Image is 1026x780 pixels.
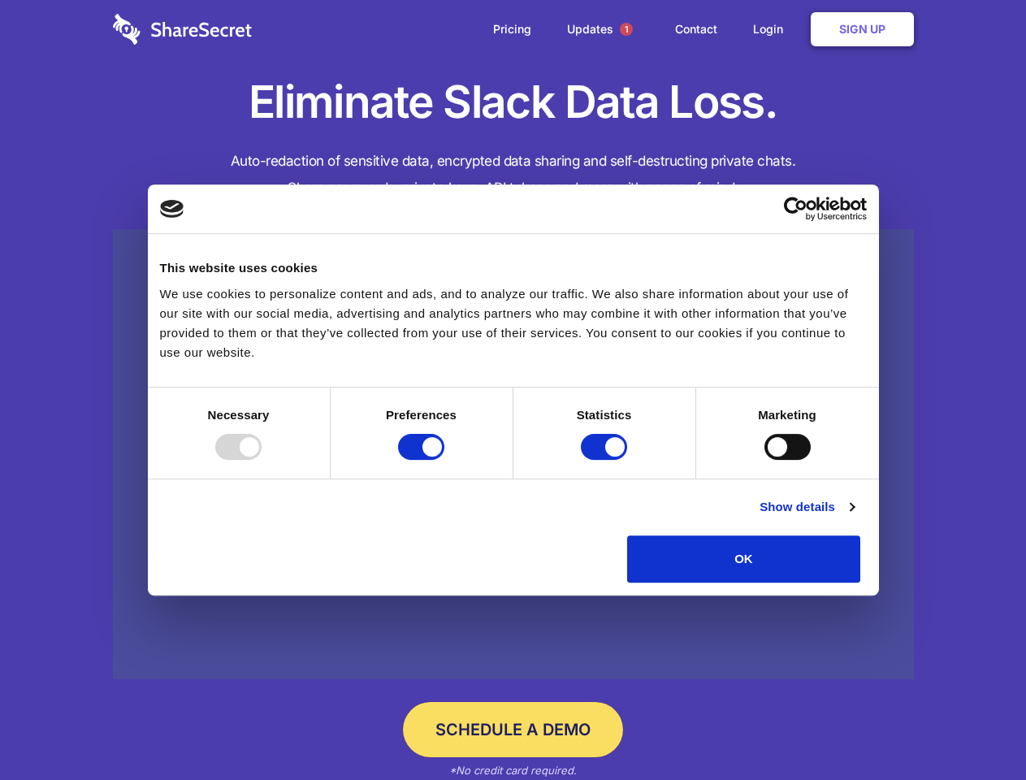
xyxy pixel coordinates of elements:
a: Contact [659,4,734,54]
a: Sign Up [811,12,914,46]
div: We use cookies to personalize content and ads, and to analyze our traffic. We also share informat... [160,284,867,362]
a: Schedule a Demo [403,702,623,757]
img: logo [160,200,184,218]
a: Pricing [477,4,548,54]
div: This website uses cookies [160,258,867,278]
a: Show details [760,497,854,517]
strong: Statistics [577,408,632,422]
em: *No credit card required. [449,764,577,777]
strong: Necessary [208,408,270,422]
a: Wistia video thumbnail [113,229,914,680]
h1: Eliminate Slack Data Loss. [113,73,914,132]
span: 1 [620,23,633,36]
a: Login [737,4,807,54]
h4: Auto-redaction of sensitive data, encrypted data sharing and self-destructing private chats. Shar... [113,148,914,201]
strong: Marketing [758,408,816,422]
strong: Preferences [386,408,457,422]
a: Usercentrics Cookiebot - opens in a new window [725,197,867,221]
img: logo-wordmark-white-trans-d4663122ce5f474addd5e946df7df03e33cb6a1c49d2221995e7729f52c070b2.svg [113,14,252,45]
button: OK [627,535,860,583]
